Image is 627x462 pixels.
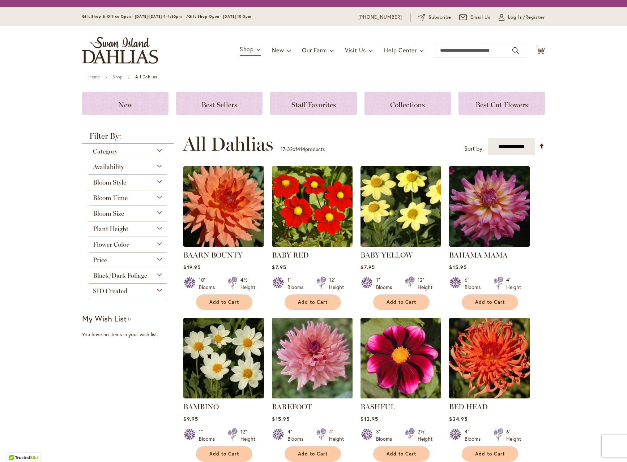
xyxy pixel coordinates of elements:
button: Add to Cart [285,446,341,462]
div: You have no items in your wish list. [82,331,179,338]
span: Gift Shop & Office Open - [DATE]-[DATE] 9-4:30pm / [82,14,188,19]
span: $7.95 [272,264,286,271]
a: Home [89,74,100,79]
span: Staff Favorites [291,100,336,109]
span: Flower Color [93,241,129,249]
div: 10" Blooms [199,276,219,291]
a: BAARN BOUNTY [183,251,243,259]
a: BED HEAD [449,393,530,400]
span: Gift Shop Open - [DATE] 10-3pm [188,14,251,19]
a: BASHFUL [361,402,395,411]
a: Collections [364,92,451,115]
div: 4' Height [329,428,344,442]
span: Black/Dark Foliage [93,272,147,280]
img: BED HEAD [449,318,530,398]
a: BAMBINO [183,402,219,411]
span: $19.95 [183,264,200,271]
button: Add to Cart [373,446,430,462]
span: 414 [297,146,305,152]
a: [PHONE_NUMBER] [358,14,402,21]
a: Best Sellers [176,92,263,115]
span: SID Created [93,287,127,295]
span: Add to Cart [387,451,416,457]
span: Add to Cart [298,451,328,457]
span: Price [93,256,107,264]
a: BAHAMA MAMA [449,251,508,259]
a: Baarn Bounty [183,241,264,248]
div: 4" Blooms [287,428,308,442]
img: BAREFOOT [272,318,353,398]
a: BABY YELLOW [361,251,413,259]
span: 32 [287,146,293,152]
strong: All Dahlias [135,74,157,79]
a: New [82,92,169,115]
span: $24.95 [449,415,467,422]
div: 3" Blooms [376,428,396,442]
span: Help Center [384,46,417,54]
a: BAMBINO [183,393,264,400]
button: Add to Cart [285,294,341,310]
a: Best Cut Flowers [458,92,545,115]
span: $9.95 [183,415,198,422]
a: BABY YELLOW [361,241,441,248]
div: 4' Height [506,276,521,291]
span: Subscribe [428,14,451,21]
span: New [272,46,284,54]
span: $12.95 [361,415,378,422]
img: BABY YELLOW [361,166,441,247]
div: 1" Blooms [287,276,308,291]
iframe: Launch Accessibility Center [5,436,26,457]
a: BAREFOOT [272,393,353,400]
a: Bahama Mama [449,241,530,248]
a: Shop [112,74,123,79]
span: $7.95 [361,264,375,271]
div: 12" Height [329,276,344,291]
span: 17 [281,146,285,152]
div: 6" Blooms [465,276,485,291]
img: Bahama Mama [449,166,530,247]
span: All Dahlias [183,133,273,155]
img: Baarn Bounty [183,166,264,247]
span: Add to Cart [387,299,416,305]
img: BAMBINO [183,318,264,398]
a: BABY RED [272,241,353,248]
label: Sort by: [464,142,484,155]
button: Add to Cart [462,446,518,462]
span: Visit Us [345,46,366,54]
span: Best Sellers [201,100,237,109]
span: Add to Cart [209,451,239,457]
a: BABY RED [272,251,309,259]
strong: My Wish List [82,313,127,324]
span: Add to Cart [475,451,505,457]
strong: Filter By: [82,132,174,144]
div: 1" Blooms [199,428,219,442]
button: Add to Cart [373,294,430,310]
button: Add to Cart [462,294,518,310]
span: Add to Cart [209,299,239,305]
a: BED HEAD [449,402,488,411]
div: 1" Blooms [376,276,396,291]
div: 4½' Height [240,276,255,291]
a: store logo [82,37,158,64]
a: BAREFOOT [272,402,312,411]
a: Subscribe [418,14,451,21]
div: 6' Height [506,428,521,442]
span: Category [93,147,118,155]
span: Best Cut Flowers [475,100,528,109]
div: 12" Height [240,428,255,442]
span: $15.95 [272,415,289,422]
img: BABY RED [272,166,353,247]
span: Collections [390,100,425,109]
div: 2½' Height [418,428,432,442]
span: Shop [240,45,254,53]
span: Add to Cart [298,299,328,305]
a: BASHFUL [361,393,441,400]
span: Add to Cart [475,299,505,305]
span: Bloom Time [93,194,128,202]
a: Log In/Register [499,14,545,21]
span: New [118,100,132,109]
img: BASHFUL [361,318,441,398]
a: Staff Favorites [270,92,357,115]
span: Bloom Size [93,210,124,217]
span: Plant Height [93,225,128,233]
